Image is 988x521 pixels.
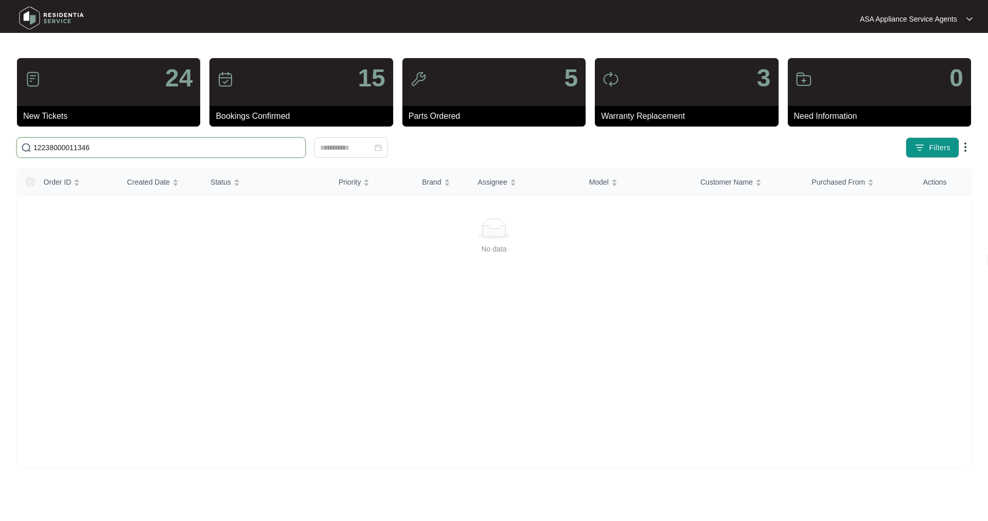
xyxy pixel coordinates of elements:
[803,169,914,196] th: Purchased From
[757,66,771,91] p: 3
[36,169,119,196] th: Order ID
[794,110,971,122] p: Need Information
[210,176,231,188] span: Status
[21,142,31,153] img: search-icon
[422,176,441,188] span: Brand
[409,110,586,122] p: Parts Ordered
[581,169,692,196] th: Model
[119,169,202,196] th: Created Date
[410,71,427,87] img: icon
[966,16,973,22] img: dropdown arrow
[202,169,330,196] th: Status
[30,243,958,255] div: No data
[25,71,41,87] img: icon
[589,176,609,188] span: Model
[44,176,72,188] span: Order ID
[33,142,301,153] input: Search by Order Id, Assignee Name, Customer Name, Brand and Model
[906,137,959,158] button: filter iconFilters
[23,110,200,122] p: New Tickets
[15,3,87,33] img: residentia service logo
[700,176,753,188] span: Customer Name
[929,142,950,153] span: Filters
[469,169,580,196] th: Assignee
[339,176,361,188] span: Priority
[915,169,971,196] th: Actions
[478,176,507,188] span: Assignee
[914,142,925,153] img: filter icon
[603,71,619,87] img: icon
[165,66,192,91] p: 24
[796,71,812,87] img: icon
[330,169,414,196] th: Priority
[217,71,234,87] img: icon
[811,176,864,188] span: Purchased From
[127,176,170,188] span: Created Date
[692,169,803,196] th: Customer Name
[358,66,385,91] p: 15
[601,110,778,122] p: Warranty Replacement
[216,110,393,122] p: Bookings Confirmed
[949,66,963,91] p: 0
[564,66,578,91] p: 5
[860,14,957,24] p: ASA Appliance Service Agents
[959,141,972,153] img: dropdown arrow
[414,169,469,196] th: Brand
